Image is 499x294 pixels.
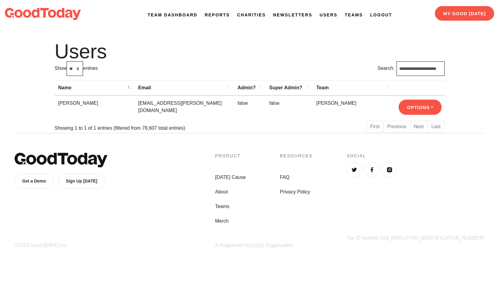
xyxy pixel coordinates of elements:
select: Showentries [67,61,83,76]
div: Tax ID Number [US_EMPLOYER_IDENTIFICATION_NUMBER] [347,234,484,242]
a: Get a Demo [15,173,54,189]
a: About [215,188,246,196]
a: Teams [215,203,246,210]
a: Instagram [382,162,397,177]
th: Admin?: activate to sort column ascending [234,80,265,96]
a: Sign Up [DATE] [58,173,105,189]
img: Facebook [369,167,375,173]
a: [DATE] Cause [215,174,246,181]
th: Name: activate to sort column descending [54,80,134,96]
div: Showing 1 to 1 of 1 entries (filtered from 78,607 total entries) [54,120,212,132]
div: ©2023 Good [DATE] Inc. [15,242,215,249]
a: Team Dashboard [147,12,197,18]
input: Search: [397,61,445,76]
td: [PERSON_NAME] [313,96,394,118]
a: Twitter [347,162,362,177]
h4: Product [215,153,246,159]
img: Instagram [386,167,393,173]
img: GoodToday [15,153,107,167]
a: FAQ [280,174,313,181]
td: false [234,96,265,118]
img: Twitter [351,167,357,173]
a: My Good [DATE] [435,6,494,21]
td: [PERSON_NAME] [54,96,134,118]
h4: Resources [280,153,313,159]
td: false [265,96,313,118]
a: Teams [345,12,363,18]
th: Team: activate to sort column ascending [313,80,394,96]
a: Users [320,12,338,18]
h4: Social [347,153,484,159]
a: Facebook [364,162,379,177]
th: Super Admin?: activate to sort column ascending [265,80,313,96]
a: Charities [237,12,266,18]
a: Reports [205,12,230,18]
a: Merch [215,217,246,225]
label: Show entries [54,61,98,76]
div: A Registered 501(c)(3) Organization [215,242,347,249]
img: logo-dark-da6b47b19159aada33782b937e4e11ca563a98e0ec6b0b8896e274de7198bfd4.svg [5,8,81,20]
a: Newsletters [273,12,312,18]
label: Search: [378,61,445,76]
th: Email: activate to sort column ascending [134,80,234,96]
a: Privacy Policy [280,188,313,196]
a: Logout [370,12,392,18]
td: [EMAIL_ADDRESS][PERSON_NAME][DOMAIN_NAME] [134,96,234,118]
h1: Users [54,41,445,61]
button: Options [399,100,442,115]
